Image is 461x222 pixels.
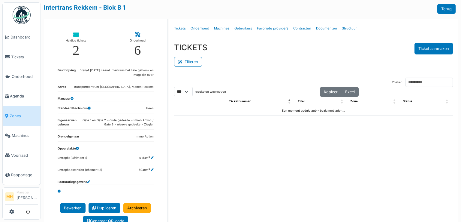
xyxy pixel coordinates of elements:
div: Onderhoud [130,38,146,44]
dt: Manager [58,97,74,101]
dd: Entrepôt extension (Bâtiment 2) [58,168,102,172]
a: Rapportage [3,165,41,185]
dd: Immo Action [136,134,154,139]
span: Machines [12,133,38,138]
a: Onderhoud [188,21,212,35]
img: Badge_color-CXgf-gQk.svg [13,6,31,24]
span: Voorraad [11,153,38,158]
dt: Eigenaar van gebouw [58,118,77,129]
dt: Facturatiegegevens [58,180,90,184]
button: Excel [341,87,359,97]
a: Dupliceren [89,203,120,213]
a: Structuur [339,21,359,35]
dd: Transportcentrum [GEOGRAPHIC_DATA], Menen Rekkem [74,85,154,89]
div: 2 [73,44,80,57]
span: Zones [10,113,38,119]
a: Intertrans Rekkem - Blok B 1 [44,4,125,11]
button: Filteren [174,57,202,67]
span: Status: Activate to sort [446,97,449,106]
dd: Entrepôt (Bâtiment 1) [58,156,87,160]
label: Zoeken: [392,80,403,85]
dt: Grondeigenaar [58,134,79,141]
span: Kopieer [324,90,338,94]
a: Contracten [291,21,314,35]
td: Een moment geduld aub - bezig met laden... [174,106,453,116]
button: Kopieer [320,87,342,97]
a: Onderhoud 6 [125,27,150,62]
span: Ticketnummer [229,100,251,103]
dt: Adres [58,85,66,92]
a: Zones [3,106,41,126]
dt: Standaard technicus [58,106,91,113]
a: MH Manager[PERSON_NAME] [5,190,38,205]
dt: Beschrijving [58,68,76,79]
span: Status [403,100,412,103]
a: Machines [212,21,232,35]
div: 6 [134,44,141,57]
dd: 6048m² [139,168,154,172]
a: Bewerken [60,203,86,213]
a: Tickets [3,47,41,66]
a: Archiveren [123,203,151,213]
a: Dashboard [3,27,41,47]
dd: Gate 1 en Gate 2 = oude gedeelte = Immo Action / Gate 3 = nieuwe gedeelte = Ziegler [77,118,154,127]
span: Excel [345,90,355,94]
a: Gebruikers [232,21,255,35]
a: Documenten [314,21,339,35]
li: MH [5,192,14,201]
label: resultaten weergeven [195,90,226,94]
li: [PERSON_NAME] [17,190,38,203]
a: Agenda [3,86,41,106]
a: Machines [3,126,41,145]
span: Zone: Activate to sort [393,97,397,106]
dt: Oppervlakte [58,146,79,151]
span: Agenda [10,93,38,99]
span: Titel [298,100,305,103]
span: Rapportage [11,172,38,178]
span: Zone [350,100,358,103]
h3: TICKETS [174,43,207,52]
span: Titel: Activate to sort [341,97,344,106]
dd: 5184m² [139,156,154,160]
a: Huidige tickets 2 [61,27,91,62]
a: Terug [437,4,456,14]
a: Tickets [172,21,188,35]
span: Onderhoud [12,74,38,79]
dd: Geen [146,106,154,111]
a: Onderhoud [3,67,41,86]
a: Favoriete providers [255,21,291,35]
div: Huidige tickets [66,38,86,44]
span: Tickets [11,54,38,60]
dd: Vanaf [DATE] neemt Intertrans het hele gebouw en magazijn over [76,68,154,77]
span: Dashboard [11,34,38,40]
span: Ticketnummer: Activate to invert sorting [288,97,292,106]
a: Voorraad [3,145,41,165]
button: Ticket aanmaken [414,43,453,54]
div: Manager [17,190,38,195]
